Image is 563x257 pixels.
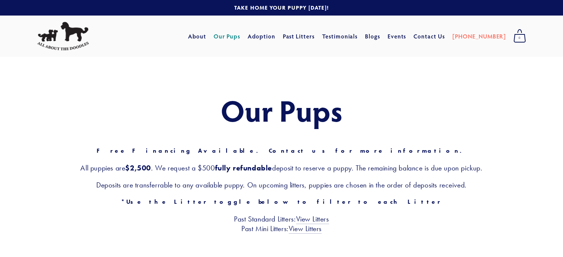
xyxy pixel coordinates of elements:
[97,147,466,154] strong: Free Financing Available. Contact us for more information.
[215,163,272,172] strong: fully refundable
[188,30,206,43] a: About
[510,27,530,45] a: 0 items in cart
[289,224,322,234] a: View Litters
[37,163,526,173] h3: All puppies are . We request a $500 deposit to reserve a puppy. The remaining balance is due upon...
[37,180,526,190] h3: Deposits are transferrable to any available puppy. On upcoming litters, puppies are chosen in the...
[365,30,380,43] a: Blogs
[283,32,315,40] a: Past Litters
[452,30,506,43] a: [PHONE_NUMBER]
[413,30,445,43] a: Contact Us
[513,33,526,43] span: 0
[37,94,526,126] h1: Our Pups
[121,198,442,205] strong: *Use the Litter toggle below to filter to each Litter
[388,30,406,43] a: Events
[214,30,241,43] a: Our Pups
[125,163,151,172] strong: $2,500
[296,214,329,224] a: View Litters
[37,214,526,233] h3: Past Standard Litters: Past Mini Litters:
[322,30,358,43] a: Testimonials
[248,30,275,43] a: Adoption
[37,22,89,51] img: All About The Doodles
